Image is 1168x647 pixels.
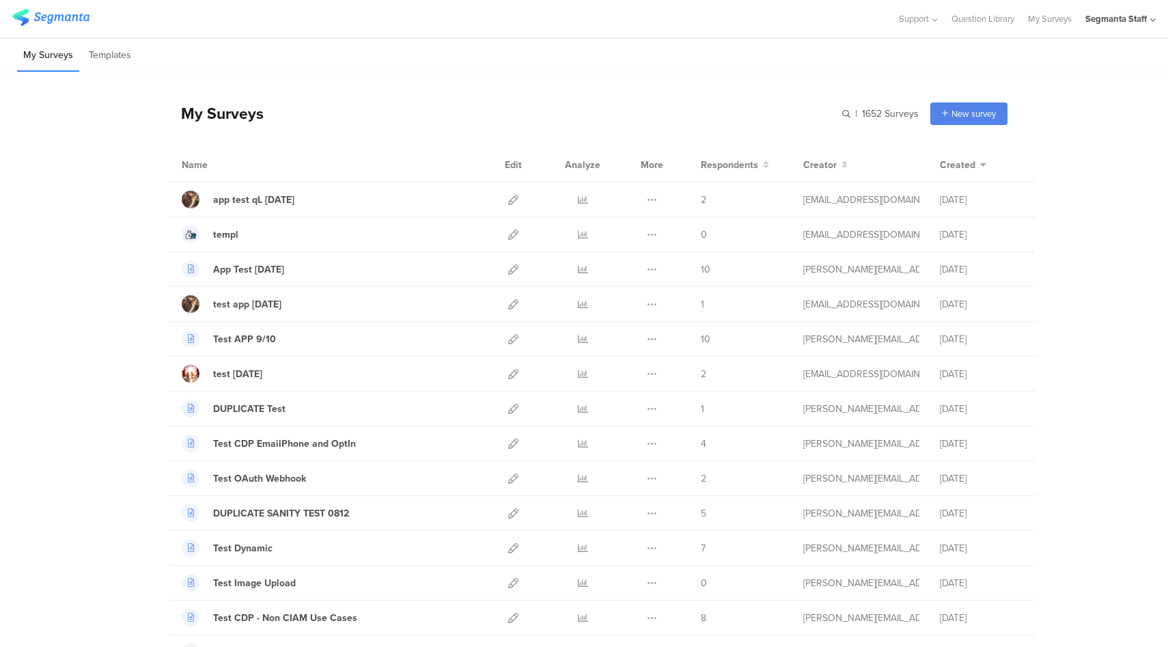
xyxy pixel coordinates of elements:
[562,148,603,182] div: Analyze
[182,574,296,592] a: Test Image Upload
[803,402,919,416] div: riel@segmanta.com
[182,191,294,208] a: app test qL [DATE]
[940,506,1022,521] div: [DATE]
[940,576,1022,590] div: [DATE]
[701,506,706,521] span: 5
[701,437,706,451] span: 4
[182,365,262,383] a: test [DATE]
[701,576,707,590] span: 0
[940,541,1022,555] div: [DATE]
[213,471,306,486] div: Test OAuth Webhook
[213,228,238,242] div: templ
[701,158,758,172] span: Respondents
[940,193,1022,207] div: [DATE]
[182,609,357,627] a: Test CDP - Non CIAM Use Cases
[803,193,919,207] div: eliran@segmanta.com
[803,228,919,242] div: eliran@segmanta.com
[213,332,276,346] div: Test APP 9/10
[803,506,919,521] div: raymund@segmanta.com
[862,107,919,121] span: 1652 Surveys
[803,158,837,172] span: Creator
[17,40,79,72] li: My Surveys
[853,107,859,121] span: |
[182,504,349,522] a: DUPLICATE SANITY TEST 0812
[940,158,975,172] span: Created
[213,297,281,312] div: test app 10 sep 25
[940,402,1022,416] div: [DATE]
[213,576,296,590] div: Test Image Upload
[803,367,919,381] div: channelle@segmanta.com
[499,148,528,182] div: Edit
[803,297,919,312] div: eliran@segmanta.com
[701,541,706,555] span: 7
[12,9,89,26] img: segmanta logo
[899,12,929,25] span: Support
[940,437,1022,451] div: [DATE]
[213,193,294,207] div: app test qL wed 10 sep
[951,107,996,120] span: New survey
[167,102,264,125] div: My Surveys
[701,193,706,207] span: 2
[213,367,262,381] div: test 9.10.25
[701,297,704,312] span: 1
[940,158,986,172] button: Created
[213,541,273,555] div: Test Dynamic
[213,611,357,625] div: Test CDP - Non CIAM Use Cases
[213,437,356,451] div: Test CDP EmailPhone and OptIn
[182,295,281,313] a: test app [DATE]
[182,158,264,172] div: Name
[1085,12,1147,25] div: Segmanta Staff
[803,576,919,590] div: raymund@segmanta.com
[803,611,919,625] div: raymund@segmanta.com
[940,332,1022,346] div: [DATE]
[940,471,1022,486] div: [DATE]
[701,332,710,346] span: 10
[803,437,919,451] div: riel@segmanta.com
[182,469,306,487] a: Test OAuth Webhook
[182,225,238,243] a: templ
[940,228,1022,242] div: [DATE]
[940,297,1022,312] div: [DATE]
[83,40,137,72] li: Templates
[701,611,706,625] span: 8
[182,330,276,348] a: Test APP 9/10
[182,400,286,417] a: DUPLICATE Test
[213,262,284,277] div: App Test 9.10.25
[940,262,1022,277] div: [DATE]
[182,435,356,452] a: Test CDP EmailPhone and OptIn
[701,471,706,486] span: 2
[701,402,704,416] span: 1
[803,541,919,555] div: raymund@segmanta.com
[803,471,919,486] div: riel@segmanta.com
[701,228,707,242] span: 0
[701,262,710,277] span: 10
[701,367,706,381] span: 2
[213,402,286,416] div: DUPLICATE Test
[701,158,769,172] button: Respondents
[940,611,1022,625] div: [DATE]
[213,506,349,521] div: DUPLICATE SANITY TEST 0812
[940,367,1022,381] div: [DATE]
[182,539,273,557] a: Test Dynamic
[803,332,919,346] div: raymund@segmanta.com
[803,262,919,277] div: riel@segmanta.com
[637,148,667,182] div: More
[182,260,284,278] a: App Test [DATE]
[803,158,848,172] button: Creator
